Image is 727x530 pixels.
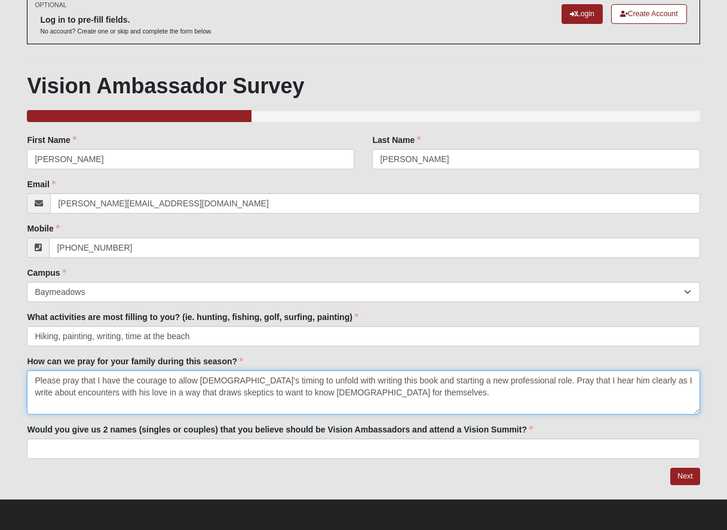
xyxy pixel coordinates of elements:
[562,4,603,24] a: Login
[372,134,421,146] label: Last Name
[670,468,700,485] a: Next
[27,311,358,323] label: What activities are most filling to you? (ie. hunting, fishing, golf, surfing, painting)
[40,15,212,25] h6: Log in to pre-fill fields.
[27,355,243,367] label: How can we pray for your family during this season?
[27,424,533,435] label: Would you give us 2 names (singles or couples) that you believe should be Vision Ambassadors and ...
[40,27,212,36] p: No account? Create one or skip and complete the form below.
[27,134,76,146] label: First Name
[27,223,59,234] label: Mobile
[611,4,687,24] a: Create Account
[27,73,700,99] h1: Vision Ambassador Survey
[35,1,66,10] small: OPTIONAL
[27,267,66,279] label: Campus
[27,178,55,190] label: Email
